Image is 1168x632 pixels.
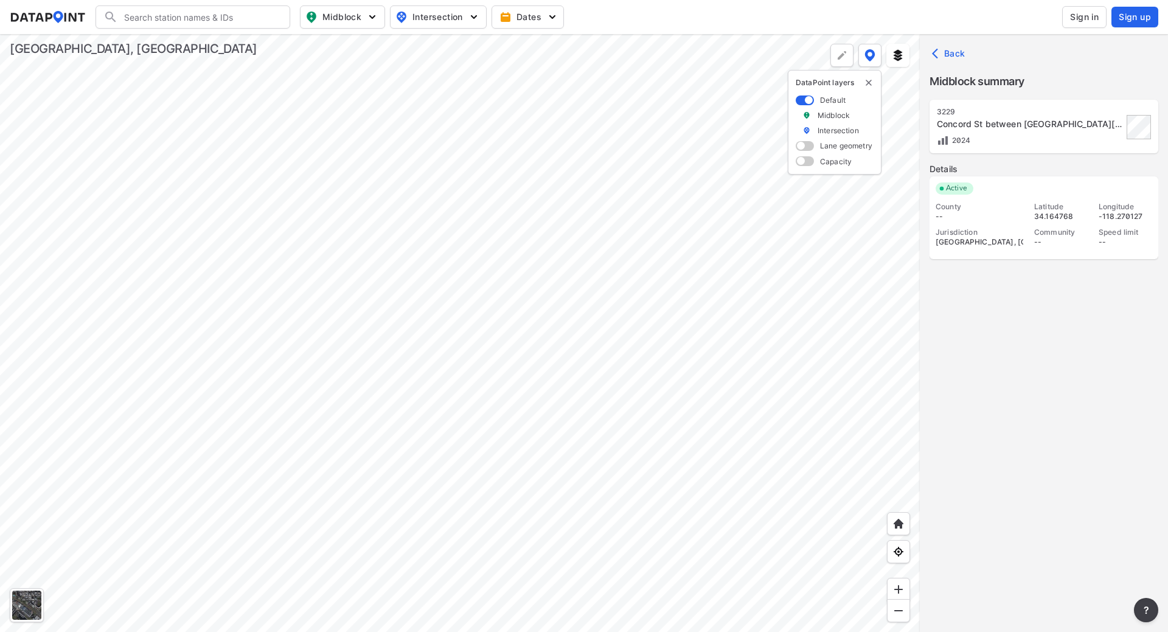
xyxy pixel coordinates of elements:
span: Sign up [1119,11,1151,23]
div: [GEOGRAPHIC_DATA], [GEOGRAPHIC_DATA] [10,40,257,57]
span: ? [1141,603,1151,617]
div: Zoom out [887,599,910,622]
div: Longitude [1099,202,1152,212]
label: Details [930,163,1158,175]
span: Intersection [395,10,479,24]
div: [GEOGRAPHIC_DATA], [GEOGRAPHIC_DATA] [936,237,1023,247]
div: 3229 [937,107,1123,117]
img: dataPointLogo.9353c09d.svg [10,11,86,23]
label: Midblock [818,110,850,120]
div: Home [887,512,910,535]
button: Dates [492,5,564,29]
img: zeq5HYn9AnE9l6UmnFLPAAAAAElFTkSuQmCC [892,546,905,558]
div: -- [1099,237,1152,247]
span: Sign in [1070,11,1099,23]
img: data-point-layers.37681fc9.svg [864,49,875,61]
button: Midblock [300,5,385,29]
img: +XpAUvaXAN7GudzAAAAAElFTkSuQmCC [892,518,905,530]
img: ZvzfEJKXnyWIrJytrsY285QMwk63cM6Drc+sIAAAAASUVORK5CYII= [892,583,905,596]
span: Midblock [305,10,377,24]
button: more [1134,598,1158,622]
div: Speed limit [1099,227,1152,237]
label: Lane geometry [820,141,872,151]
div: Zoom in [887,578,910,601]
img: 5YPKRKmlfpI5mqlR8AD95paCi+0kK1fRFDJSaMmawlwaeJcJwk9O2fotCW5ve9gAAAAASUVORK5CYII= [366,11,378,23]
div: 34.164768 [1034,212,1088,221]
span: Back [934,47,965,60]
label: Default [820,95,846,105]
span: 2024 [949,136,971,145]
div: Toggle basemap [10,588,44,622]
div: County [936,202,1023,212]
button: DataPoint layers [858,44,881,67]
button: delete [864,78,874,88]
img: +Dz8AAAAASUVORK5CYII= [836,49,848,61]
img: MAAAAAElFTkSuQmCC [892,605,905,617]
img: map_pin_mid.602f9df1.svg [304,10,319,24]
a: Sign in [1060,6,1109,28]
button: Sign in [1062,6,1107,28]
img: 5YPKRKmlfpI5mqlR8AD95paCi+0kK1fRFDJSaMmawlwaeJcJwk9O2fotCW5ve9gAAAAASUVORK5CYII= [546,11,558,23]
label: Capacity [820,156,852,167]
button: Sign up [1111,7,1158,27]
img: Volume count [937,134,949,147]
img: close-external-leyer.3061a1c7.svg [864,78,874,88]
label: Midblock summary [930,73,1158,90]
div: View my location [887,540,910,563]
div: Polygon tool [830,44,853,67]
div: -- [936,212,1023,221]
p: DataPoint layers [796,78,874,88]
img: marker_Midblock.5ba75e30.svg [802,110,811,120]
div: Jurisdiction [936,227,1023,237]
span: Active [941,182,973,195]
img: layers.ee07997e.svg [892,49,904,61]
img: marker_Intersection.6861001b.svg [802,125,811,136]
div: -- [1034,237,1088,247]
img: calendar-gold.39a51dde.svg [499,11,512,23]
div: -118.270127 [1099,212,1152,221]
span: Dates [502,11,556,23]
input: Search [118,7,282,27]
img: map_pin_int.54838e6b.svg [394,10,409,24]
div: Concord St between Glenwood St and Stocker St [937,118,1123,130]
button: Back [930,44,970,63]
div: Latitude [1034,202,1088,212]
button: Intersection [390,5,487,29]
label: Intersection [818,125,859,136]
img: 5YPKRKmlfpI5mqlR8AD95paCi+0kK1fRFDJSaMmawlwaeJcJwk9O2fotCW5ve9gAAAAASUVORK5CYII= [468,11,480,23]
a: Sign up [1109,7,1158,27]
div: Community [1034,227,1088,237]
